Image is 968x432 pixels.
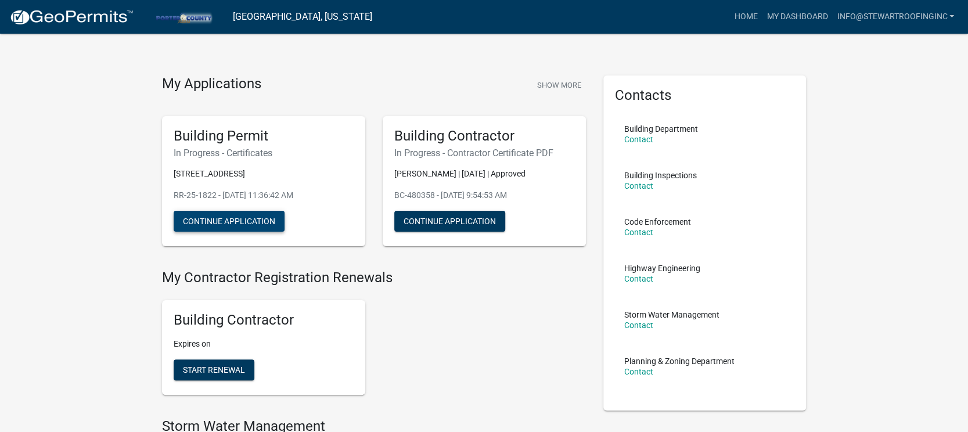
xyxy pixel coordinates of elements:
[162,75,261,93] h4: My Applications
[729,6,762,28] a: Home
[615,87,795,104] h5: Contacts
[624,311,719,319] p: Storm Water Management
[624,228,653,237] a: Contact
[174,338,354,350] p: Expires on
[233,7,372,27] a: [GEOGRAPHIC_DATA], [US_STATE]
[174,128,354,145] h5: Building Permit
[394,168,574,180] p: [PERSON_NAME] | [DATE] | Approved
[624,274,653,283] a: Contact
[143,9,224,24] img: Porter County, Indiana
[162,269,586,404] wm-registration-list-section: My Contractor Registration Renewals
[624,135,653,144] a: Contact
[624,171,697,179] p: Building Inspections
[174,168,354,180] p: [STREET_ADDRESS]
[394,211,505,232] button: Continue Application
[174,189,354,201] p: RR-25-1822 - [DATE] 11:36:42 AM
[624,357,735,365] p: Planning & Zoning Department
[162,269,586,286] h4: My Contractor Registration Renewals
[532,75,586,95] button: Show More
[762,6,832,28] a: My Dashboard
[174,359,254,380] button: Start Renewal
[624,264,700,272] p: Highway Engineering
[174,312,354,329] h5: Building Contractor
[174,211,285,232] button: Continue Application
[624,125,698,133] p: Building Department
[174,147,354,159] h6: In Progress - Certificates
[183,365,245,375] span: Start Renewal
[624,218,691,226] p: Code Enforcement
[832,6,959,28] a: info@stewartroofinginc
[394,147,574,159] h6: In Progress - Contractor Certificate PDF
[624,181,653,190] a: Contact
[394,189,574,201] p: BC-480358 - [DATE] 9:54:53 AM
[394,128,574,145] h5: Building Contractor
[624,321,653,330] a: Contact
[624,367,653,376] a: Contact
